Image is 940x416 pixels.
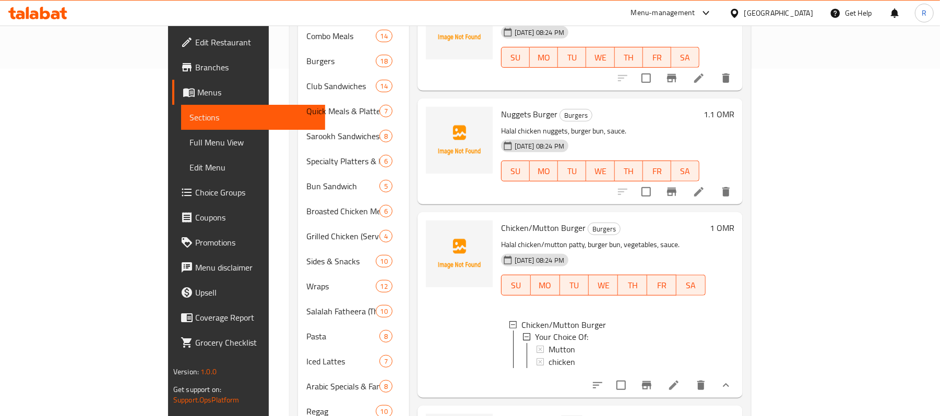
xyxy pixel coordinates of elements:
[693,72,705,84] a: Edit menu item
[380,131,392,141] span: 8
[585,373,610,398] button: sort-choices
[376,307,392,316] span: 10
[298,249,409,274] div: Sides & Snacks10
[376,31,392,41] span: 14
[376,282,392,291] span: 12
[306,305,376,317] span: Salalah Fatheera (Thin Baked Pies)
[306,130,379,142] span: Sarookh Sandwiches
[376,56,392,66] span: 18
[195,211,317,224] span: Coupons
[501,238,706,251] p: Halal chicken/mutton patty, burger bun, vegetables, sauce.
[380,382,392,391] span: 8
[189,161,317,174] span: Edit Menu
[380,206,392,216] span: 6
[376,256,392,266] span: 10
[195,336,317,349] span: Grocery Checklist
[195,286,317,299] span: Upsell
[704,107,734,121] h6: 1.1 OMR
[675,50,695,65] span: SA
[534,164,554,179] span: MO
[501,125,699,138] p: Halal chicken nuggets, burger bun, sauce.
[306,380,379,393] span: Arabic Specials & Fantasia Platters
[181,130,325,155] a: Full Menu View
[200,365,217,378] span: 1.0.0
[298,99,409,124] div: Quick Meals & Platters7
[713,373,739,398] button: show more
[558,161,586,181] button: TU
[675,164,695,179] span: SA
[379,130,392,142] div: items
[534,50,554,65] span: MO
[510,28,568,38] span: [DATE] 08:24 PM
[380,106,392,116] span: 7
[172,330,325,355] a: Grocery Checklist
[521,319,606,331] span: Chicken/Mutton Burger
[593,278,614,293] span: WE
[744,7,813,19] div: [GEOGRAPHIC_DATA]
[922,7,926,19] span: R
[189,111,317,124] span: Sections
[306,280,376,292] span: Wraps
[560,275,589,296] button: TU
[590,164,610,179] span: WE
[298,74,409,99] div: Club Sandwiches14
[380,181,392,191] span: 5
[647,275,676,296] button: FR
[560,109,592,121] span: Burgers
[501,106,557,122] span: Nuggets Burger
[298,349,409,374] div: Iced Lattes7
[306,180,379,192] div: Bun Sandwich
[298,274,409,299] div: Wraps12
[195,186,317,199] span: Choice Groups
[659,179,684,204] button: Branch-specific-item
[671,161,699,181] button: SA
[635,67,657,89] span: Select to update
[549,356,575,369] span: chicken
[643,47,671,68] button: FR
[631,7,695,19] div: Menu-management
[588,223,620,235] span: Burgers
[619,164,639,179] span: TH
[189,136,317,149] span: Full Menu View
[618,275,647,296] button: TH
[306,205,379,217] div: Broasted Chicken Meals
[306,355,379,368] span: Iced Lattes
[195,311,317,324] span: Coverage Report
[376,305,392,317] div: items
[173,393,240,407] a: Support.OpsPlatform
[681,278,701,293] span: SA
[306,155,379,167] div: Specialty Platters & Rolls
[306,30,376,42] span: Combo Meals
[380,332,392,341] span: 8
[172,180,325,205] a: Choice Groups
[172,230,325,255] a: Promotions
[710,221,734,235] h6: 1 OMR
[562,164,582,179] span: TU
[298,149,409,174] div: Specialty Platters & Rolls6
[298,224,409,249] div: Grilled Chicken (Served as Platters or Meals)4
[659,66,684,91] button: Branch-specific-item
[668,379,680,391] a: Edit menu item
[298,199,409,224] div: Broasted Chicken Meals6
[530,161,558,181] button: MO
[298,124,409,149] div: Sarookh Sandwiches8
[558,47,586,68] button: TU
[506,278,527,293] span: SU
[306,230,379,242] div: Grilled Chicken (Served as Platters or Meals)
[530,47,558,68] button: MO
[298,374,409,399] div: Arabic Specials & Fantasia Platters8
[590,50,610,65] span: WE
[298,23,409,48] div: Combo Meals14
[588,223,621,235] div: Burgers
[535,331,588,344] span: Your Choice Of:
[306,330,379,342] span: Pasta
[172,305,325,330] a: Coverage Report
[510,255,568,265] span: [DATE] 08:24 PM
[197,86,317,99] span: Menus
[535,278,556,293] span: MO
[379,105,392,117] div: items
[713,66,739,91] button: delete
[501,161,530,181] button: SU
